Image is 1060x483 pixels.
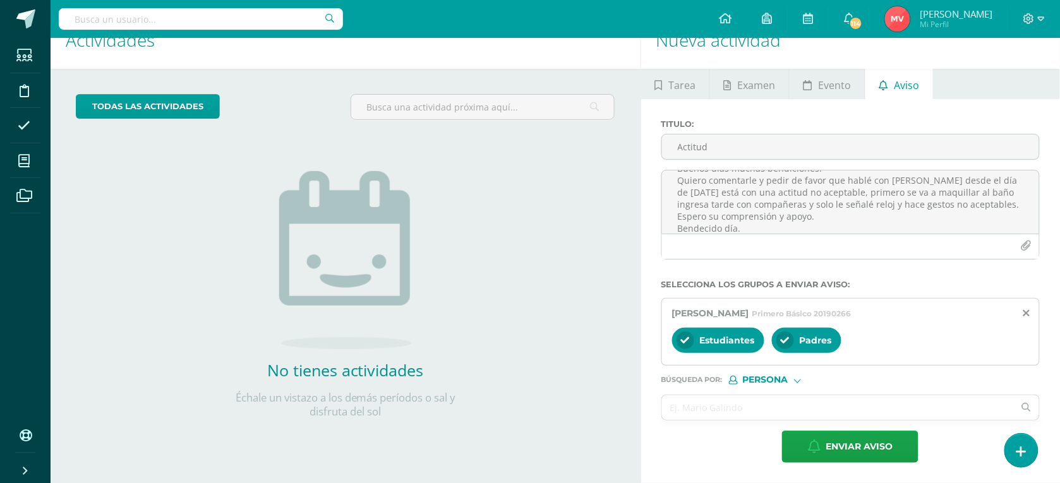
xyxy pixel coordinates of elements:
[661,119,1040,129] label: Titulo :
[700,335,755,346] span: Estudiantes
[59,8,343,30] input: Busca un usuario...
[865,69,933,99] a: Aviso
[641,69,709,99] a: Tarea
[662,395,1015,420] input: Ej. Mario Galindo
[885,6,910,32] img: d633705d2caf26de73db2f10b60e18e1.png
[920,8,992,20] span: [PERSON_NAME]
[661,376,723,383] span: Búsqueda por :
[737,70,775,100] span: Examen
[668,70,696,100] span: Tarea
[76,94,220,119] a: todas las Actividades
[800,335,832,346] span: Padres
[656,11,1045,69] h1: Nueva actividad
[729,376,824,385] div: [object Object]
[351,95,615,119] input: Busca una actividad próxima aquí...
[219,391,472,419] p: Échale un vistazo a los demás períodos o sal y disfruta del sol
[849,16,863,30] span: 114
[710,69,789,99] a: Examen
[752,309,852,318] span: Primero Básico 20190266
[920,19,992,30] span: Mi Perfil
[662,134,1040,159] input: Titulo
[894,70,920,100] span: Aviso
[219,359,472,381] h2: No tienes actividades
[782,431,918,463] button: Enviar aviso
[826,431,893,462] span: Enviar aviso
[661,280,1040,289] label: Selecciona los grupos a enviar aviso :
[818,70,851,100] span: Evento
[743,376,788,383] span: Persona
[66,11,625,69] h1: Actividades
[279,171,412,349] img: no_activities.png
[790,69,865,99] a: Evento
[662,170,1040,234] textarea: Buenos días muchas bendiciones. Quiero comentarle y pedir de favor que hablé con [PERSON_NAME] de...
[672,307,749,319] span: [PERSON_NAME]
